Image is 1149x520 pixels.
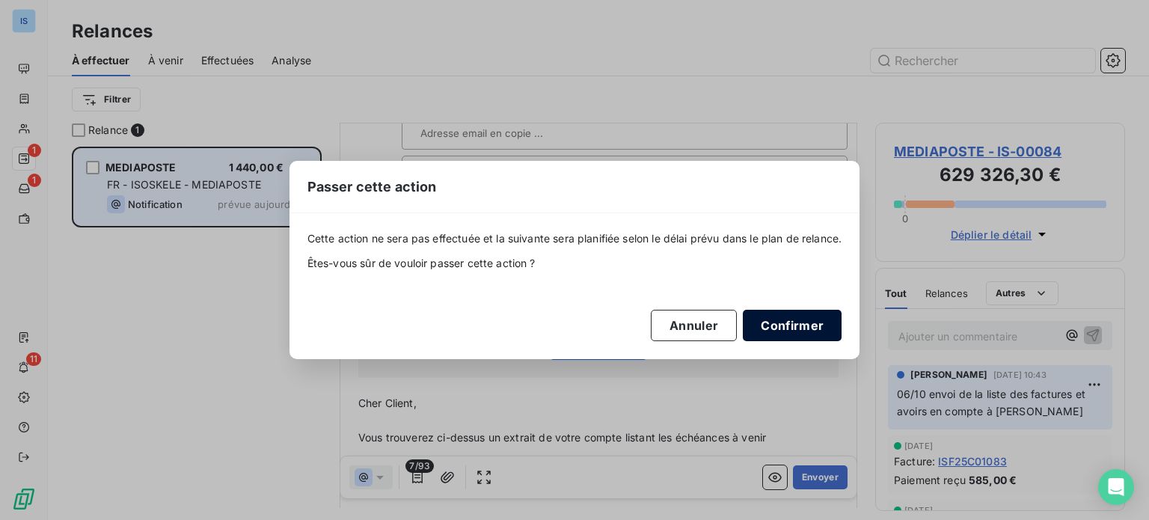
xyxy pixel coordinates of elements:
span: Cette action ne sera pas effectuée et la suivante sera planifiée selon le délai prévu dans le pla... [307,231,842,246]
button: Confirmer [743,310,842,341]
div: Open Intercom Messenger [1098,469,1134,505]
span: Passer cette action [307,177,437,197]
button: Annuler [651,310,737,341]
span: Êtes-vous sûr de vouloir passer cette action ? [307,256,842,271]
